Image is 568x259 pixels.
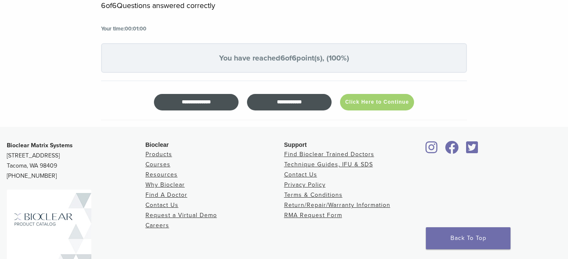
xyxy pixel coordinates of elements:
span: Bioclear [145,141,169,148]
p: [STREET_ADDRESS] Tacoma, WA 98409 [PHONE_NUMBER] [7,141,145,181]
span: 6 [101,1,106,10]
a: Terms & Conditions [284,191,343,198]
a: Products [145,151,172,158]
span: 6 [292,53,296,63]
a: Careers [145,222,169,229]
a: Resources [145,171,178,178]
span: 100% [329,53,347,63]
span: 6 [112,1,117,10]
a: Bioclear [464,146,481,154]
strong: Bioclear Matrix Systems [7,142,73,149]
p: You have reached of point(s), ( ) [101,43,467,73]
a: Technique Guides, IFU & SDS [284,161,373,168]
a: Contact Us [284,171,317,178]
a: Contact Us [145,201,178,209]
a: Why Bioclear [145,181,185,188]
a: RMA Request Form [284,212,342,219]
a: Request a Virtual Demo [145,212,217,219]
a: Privacy Policy [284,181,326,188]
a: Return/Repair/Warranty Information [284,201,390,209]
span: 6 [280,53,285,63]
a: Bioclear [423,146,440,154]
a: Click Here to Continue [340,94,414,110]
a: Find Bioclear Trained Doctors [284,151,374,158]
a: Bioclear [442,146,461,154]
span: 00:01:00 [125,25,146,32]
span: Support [284,141,307,148]
a: Back To Top [426,227,510,249]
a: Courses [145,161,170,168]
a: Find A Doctor [145,191,187,198]
p: Your time: [101,22,467,35]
